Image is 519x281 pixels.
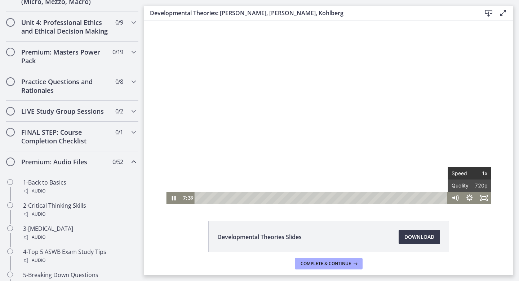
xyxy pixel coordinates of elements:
[23,201,136,219] div: 2-Critical Thinking Skills
[112,48,123,56] span: 0 / 19
[23,187,136,195] div: Audio
[115,128,123,137] span: 0 / 1
[112,157,123,166] span: 0 / 52
[304,159,347,171] button: Quality720p
[23,247,136,265] div: 4-Top 5 ASWB Exam Study Tips
[150,9,470,17] h3: Developmental Theories: [PERSON_NAME], [PERSON_NAME], Kohlberg
[325,159,343,171] span: 720p
[23,178,136,195] div: 1-Back to Basics
[21,48,109,65] h2: Premium: Masters Power Pack
[307,159,325,171] span: Quality
[295,258,363,269] button: Complete & continue
[23,210,136,219] div: Audio
[399,230,440,244] a: Download
[21,107,109,116] h2: LIVE Study Group Sessions
[21,157,109,166] h2: Premium: Audio Files
[23,233,136,242] div: Audio
[307,146,325,159] span: Speed
[144,21,513,204] iframe: Video Lesson
[304,171,318,183] button: Mute
[115,77,123,86] span: 0 / 8
[318,171,333,183] button: Hide settings menu
[21,18,109,35] h2: Unit 4: Professional Ethics and Ethical Decision Making
[333,171,347,183] button: Fullscreen
[404,233,434,241] span: Download
[21,128,109,145] h2: FINAL STEP: Course Completion Checklist
[23,224,136,242] div: 3-[MEDICAL_DATA]
[325,146,343,159] span: 1x
[304,146,347,159] button: Speed1x
[23,256,136,265] div: Audio
[217,233,302,241] span: Developmental Theories Slides
[21,77,109,95] h2: Practice Questions and Rationales
[301,261,351,267] span: Complete & continue
[115,107,123,116] span: 0 / 2
[115,18,123,27] span: 0 / 9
